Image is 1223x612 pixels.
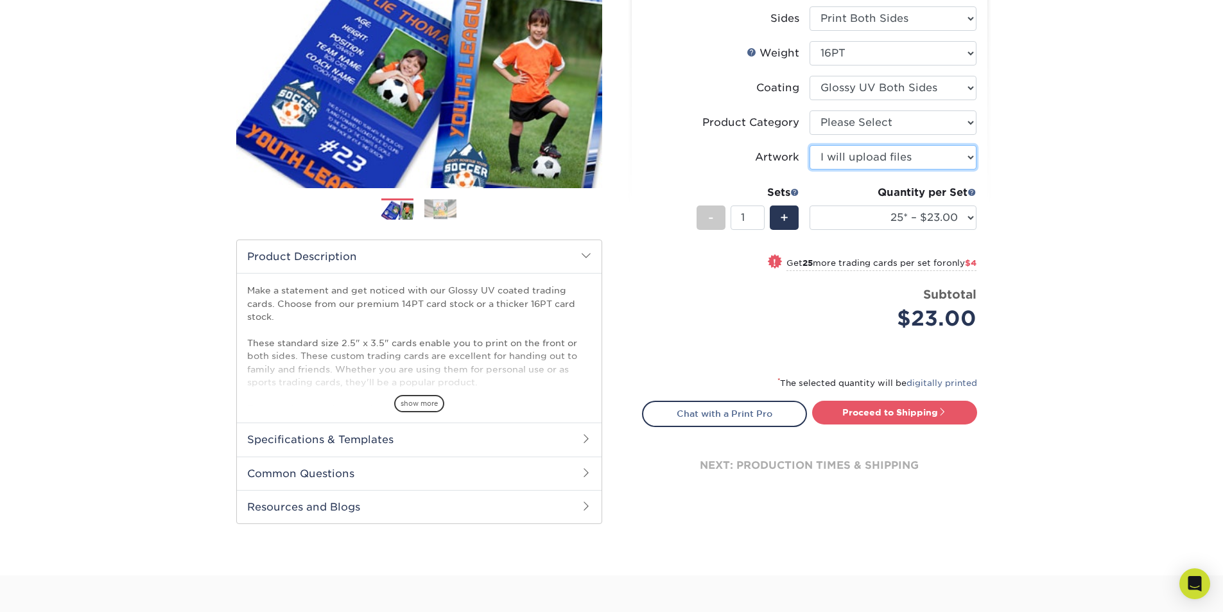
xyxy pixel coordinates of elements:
[697,185,799,200] div: Sets
[802,258,813,268] strong: 25
[819,303,976,334] div: $23.00
[786,258,976,271] small: Get more trading cards per set for
[770,11,799,26] div: Sides
[708,208,714,227] span: -
[923,287,976,301] strong: Subtotal
[394,395,444,412] span: show more
[756,80,799,96] div: Coating
[906,378,977,388] a: digitally printed
[237,423,602,456] h2: Specifications & Templates
[247,284,591,441] p: Make a statement and get noticed with our Glossy UV coated trading cards. Choose from our premium...
[755,150,799,165] div: Artwork
[810,185,976,200] div: Quantity per Set
[773,256,776,269] span: !
[777,378,977,388] small: The selected quantity will be
[780,208,788,227] span: +
[965,258,976,268] span: $4
[747,46,799,61] div: Weight
[702,115,799,130] div: Product Category
[946,258,976,268] span: only
[381,199,413,222] img: Trading Cards 01
[642,427,977,504] div: next: production times & shipping
[642,401,807,426] a: Chat with a Print Pro
[1179,568,1210,599] div: Open Intercom Messenger
[812,401,977,424] a: Proceed to Shipping
[424,199,456,219] img: Trading Cards 02
[3,573,109,608] iframe: Google Customer Reviews
[237,457,602,490] h2: Common Questions
[237,490,602,523] h2: Resources and Blogs
[237,240,602,273] h2: Product Description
